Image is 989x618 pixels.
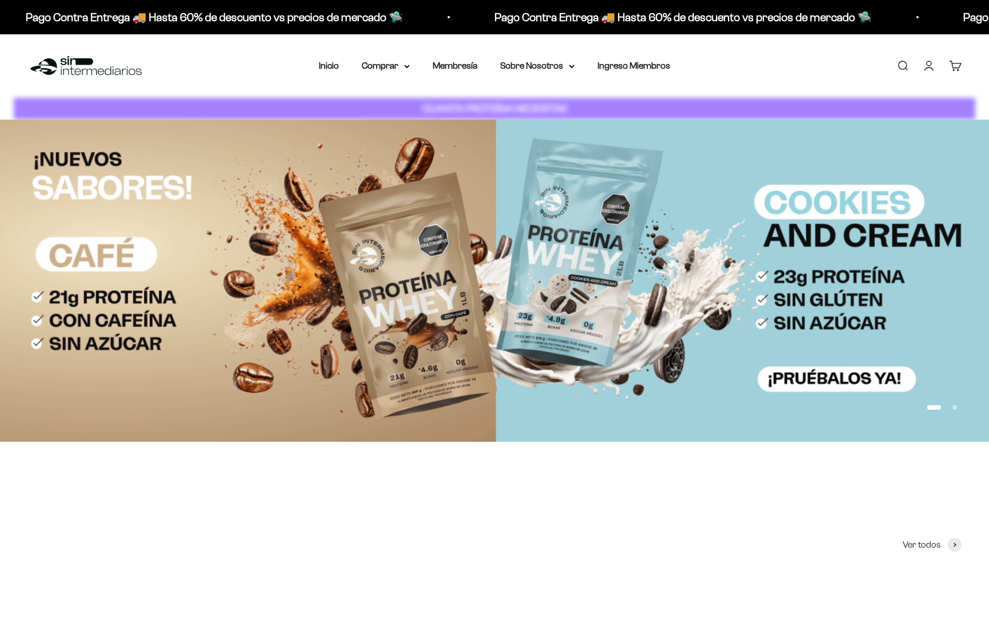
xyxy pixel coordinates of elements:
[319,61,339,70] a: Inicio
[598,61,670,70] a: Ingreso Miembros
[422,102,567,114] strong: CUANTA PROTEÍNA NECESITAS
[494,8,872,26] p: Pago Contra Entrega 🚚 Hasta 60% de descuento vs precios de mercado 🛸
[500,58,575,73] summary: Sobre Nosotros
[362,58,410,73] summary: Comprar
[26,8,403,26] p: Pago Contra Entrega 🚚 Hasta 60% de descuento vs precios de mercado 🛸
[903,537,962,552] a: Ver todos
[903,537,941,552] span: Ver todos
[433,61,477,70] a: Membresía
